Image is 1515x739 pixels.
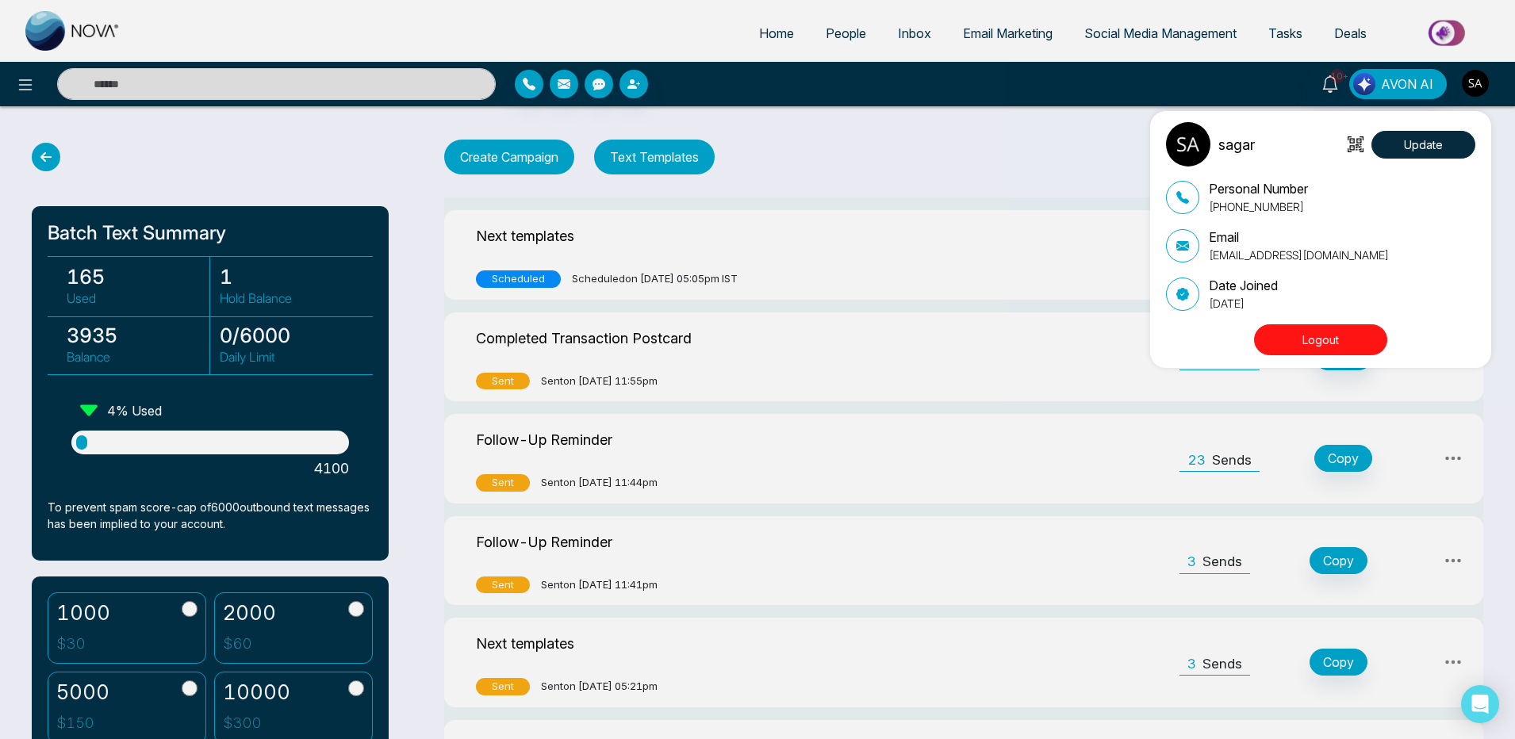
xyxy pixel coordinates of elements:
[1209,228,1389,247] p: Email
[1209,295,1278,312] p: [DATE]
[1461,685,1499,723] div: Open Intercom Messenger
[1371,131,1475,159] button: Update
[1209,198,1308,215] p: [PHONE_NUMBER]
[1254,324,1387,355] button: Logout
[1209,247,1389,263] p: [EMAIL_ADDRESS][DOMAIN_NAME]
[1209,276,1278,295] p: Date Joined
[1218,134,1255,155] p: sagar
[1209,179,1308,198] p: Personal Number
